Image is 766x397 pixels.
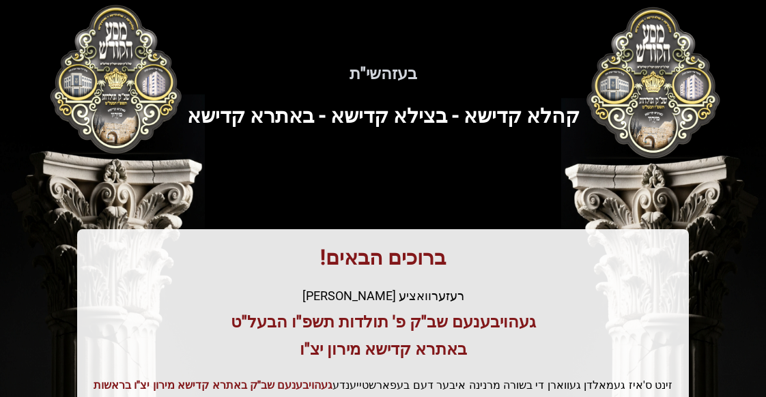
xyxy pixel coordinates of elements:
[187,104,580,128] span: קהלא קדישא - בצילא קדישא - באתרא קדישא
[94,286,672,306] div: רעזערוואציע [PERSON_NAME]
[94,338,672,360] h3: באתרא קדישא מירון יצ"ו
[38,63,728,85] h5: בעזהשי"ת
[94,246,672,270] h1: ברוכים הבאים!
[94,311,672,333] h3: געהויבענעם שב"ק פ' תולדות תשפ"ו הבעל"ט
